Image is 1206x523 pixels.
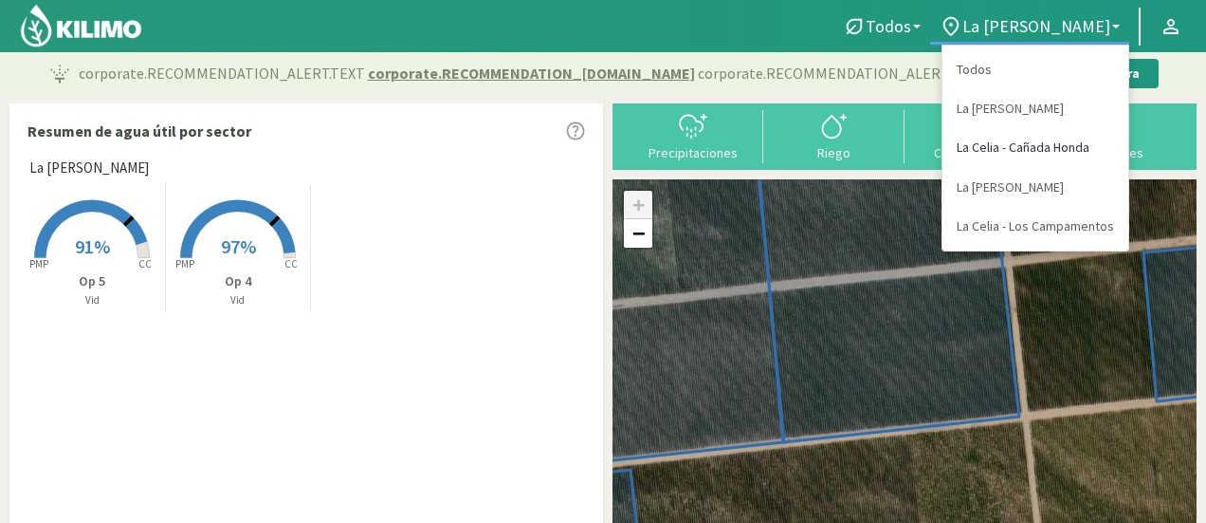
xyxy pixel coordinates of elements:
tspan: PMP [175,257,194,271]
tspan: PMP [29,257,48,271]
button: Precipitaciones [622,110,763,160]
p: Resumen de agua útil por sector [27,120,251,142]
a: Todos [942,50,1128,89]
div: Precipitaciones [628,146,758,159]
span: Todos [866,16,911,36]
a: La [PERSON_NAME] [942,168,1128,207]
div: Carga mensual [910,146,1040,159]
div: Riego [769,146,899,159]
span: corporate.RECOMMENDATION_ALERT.SECONDARY [698,62,1031,84]
p: Op 5 [20,271,165,291]
p: corporate.RECOMMENDATION_ALERT.TEXT [79,62,1031,84]
a: La Celia - Cañada Honda [942,128,1128,167]
tspan: CC [284,257,298,271]
tspan: CC [139,257,153,271]
a: La [PERSON_NAME] [942,89,1128,128]
p: Vid [166,292,311,308]
a: Zoom out [624,219,652,248]
a: Zoom in [624,191,652,219]
button: Riego [763,110,904,160]
span: La [PERSON_NAME] [29,158,149,179]
a: La Celia - Los Campamentos [942,207,1128,246]
span: 91% [75,234,110,258]
span: 97% [221,234,256,258]
img: Kilimo [19,3,143,48]
span: La [PERSON_NAME] [962,16,1110,36]
button: Carga mensual [904,110,1046,160]
span: corporate.RECOMMENDATION_[DOMAIN_NAME] [368,62,695,84]
p: Vid [20,292,165,308]
p: Op 4 [166,271,311,291]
